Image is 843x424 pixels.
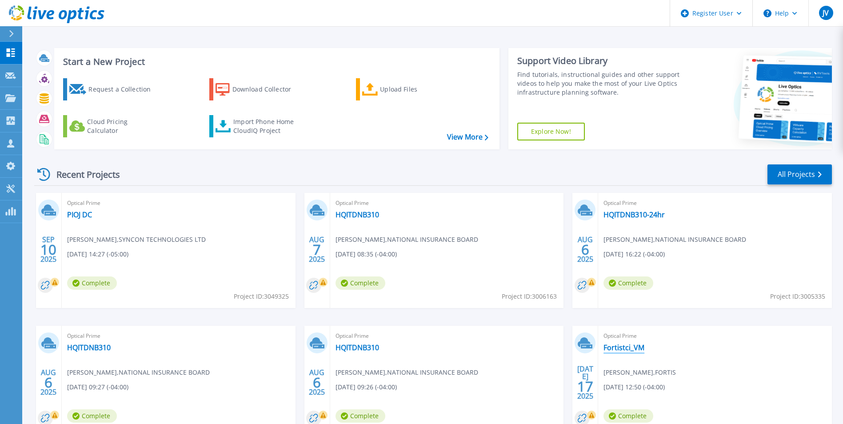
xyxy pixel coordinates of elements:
div: [DATE] 2025 [577,366,594,399]
span: Complete [336,409,385,423]
a: HQITDNB310 [336,343,379,352]
div: AUG 2025 [308,233,325,266]
div: AUG 2025 [308,366,325,399]
a: Cloud Pricing Calculator [63,115,162,137]
span: 6 [581,246,589,253]
span: 6 [313,379,321,386]
span: [PERSON_NAME] , NATIONAL INSURANCE BOARD [67,368,210,377]
a: HQITDNB310 [67,343,111,352]
h3: Start a New Project [63,57,488,67]
div: Download Collector [232,80,304,98]
span: Complete [336,276,385,290]
span: Optical Prime [603,331,827,341]
span: [PERSON_NAME] , NATIONAL INSURANCE BOARD [603,235,746,244]
span: [DATE] 14:27 (-05:00) [67,249,128,259]
div: Upload Files [380,80,451,98]
span: [PERSON_NAME] , NATIONAL INSURANCE BOARD [336,368,478,377]
span: Complete [603,276,653,290]
div: Recent Projects [34,164,132,185]
div: Support Video Library [517,55,682,67]
span: 7 [313,246,321,253]
span: JV [823,9,829,16]
span: [PERSON_NAME] , SYNCON TECHNOLOGIES LTD [67,235,206,244]
div: AUG 2025 [40,366,57,399]
a: HQITDNB310 [336,210,379,219]
span: Optical Prime [336,331,559,341]
span: [PERSON_NAME] , NATIONAL INSURANCE BOARD [336,235,478,244]
div: AUG 2025 [577,233,594,266]
span: [DATE] 08:35 (-04:00) [336,249,397,259]
a: Fortistci_VM [603,343,644,352]
div: Import Phone Home CloudIQ Project [233,117,303,135]
span: Optical Prime [336,198,559,208]
a: Explore Now! [517,123,585,140]
a: Request a Collection [63,78,162,100]
span: Optical Prime [603,198,827,208]
div: SEP 2025 [40,233,57,266]
span: Complete [67,276,117,290]
a: View More [447,133,488,141]
a: Upload Files [356,78,455,100]
span: Project ID: 3005335 [770,292,825,301]
span: 10 [40,246,56,253]
span: Complete [67,409,117,423]
span: [DATE] 12:50 (-04:00) [603,382,665,392]
a: PIOJ DC [67,210,92,219]
span: Complete [603,409,653,423]
span: Project ID: 3049325 [234,292,289,301]
a: HQITDNB310-24hr [603,210,665,219]
span: Project ID: 3006163 [502,292,557,301]
span: [DATE] 09:26 (-04:00) [336,382,397,392]
span: [DATE] 09:27 (-04:00) [67,382,128,392]
span: Optical Prime [67,198,290,208]
span: [DATE] 16:22 (-04:00) [603,249,665,259]
div: Find tutorials, instructional guides and other support videos to help you make the most of your L... [517,70,682,97]
div: Cloud Pricing Calculator [87,117,158,135]
a: Download Collector [209,78,308,100]
a: All Projects [767,164,832,184]
span: 6 [44,379,52,386]
span: [PERSON_NAME] , FORTIS [603,368,676,377]
span: Optical Prime [67,331,290,341]
div: Request a Collection [88,80,160,98]
span: 17 [577,383,593,390]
